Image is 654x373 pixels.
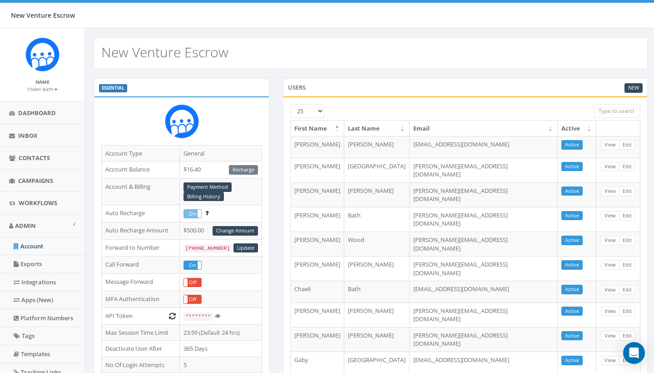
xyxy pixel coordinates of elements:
[410,281,558,302] td: [EMAIL_ADDRESS][DOMAIN_NAME]
[561,331,583,341] a: Active
[410,182,558,207] td: [PERSON_NAME][EMAIL_ADDRESS][DOMAIN_NAME]
[561,186,583,196] a: Active
[561,260,583,270] a: Active
[291,158,344,182] td: [PERSON_NAME]
[619,331,635,341] a: Edit
[180,145,262,161] td: General
[102,308,180,325] td: API Token
[102,291,180,308] td: MFA Authentication
[601,356,619,365] a: View
[601,140,619,150] a: View
[291,302,344,327] td: [PERSON_NAME]
[102,205,180,222] td: Auto Recharge
[102,341,180,357] td: Deactivate User After
[601,331,619,341] a: View
[15,222,36,230] span: Admin
[291,232,344,256] td: [PERSON_NAME]
[601,186,619,196] a: View
[619,140,635,150] a: Edit
[183,244,232,252] code: [PHONE_NUMBER]
[561,356,583,365] a: Active
[619,307,635,316] a: Edit
[291,182,344,207] td: [PERSON_NAME]
[283,78,648,96] div: Users
[183,182,232,192] a: Payment Method
[344,182,410,207] td: [PERSON_NAME]
[233,243,258,253] a: Update
[561,285,583,294] a: Active
[102,145,180,161] td: Account Type
[27,86,58,92] small: Chaeli Bath
[18,176,53,185] span: Campaigns
[561,307,583,316] a: Active
[344,281,410,302] td: Bath
[27,85,58,93] a: Chaeli Bath
[184,278,201,287] label: Off
[561,162,583,171] a: Active
[180,161,262,179] td: $16.40
[344,327,410,352] td: [PERSON_NAME]
[169,313,176,319] i: Generate New Token
[410,232,558,256] td: [PERSON_NAME][EMAIL_ADDRESS][DOMAIN_NAME]
[619,162,635,171] a: Edit
[601,162,619,171] a: View
[623,342,645,364] div: Open Intercom Messenger
[601,260,619,270] a: View
[102,324,180,341] td: Max Session Time Limit
[619,236,635,245] a: Edit
[619,211,635,221] a: Edit
[165,104,199,138] img: Rally_Corp_Icon_1.png
[11,11,75,20] span: New Venture Escrow
[344,256,410,281] td: [PERSON_NAME]
[102,273,180,291] td: Message Forward
[344,232,410,256] td: Wood
[619,260,635,270] a: Edit
[619,356,635,365] a: Edit
[601,307,619,316] a: View
[18,131,38,140] span: Inbox
[619,186,635,196] a: Edit
[410,302,558,327] td: [PERSON_NAME][EMAIL_ADDRESS][DOMAIN_NAME]
[180,222,262,239] td: $500.00
[35,79,50,85] small: Name
[102,357,180,373] td: No Of Login Attempts
[205,209,208,217] span: Enable to prevent campaign failure.
[184,295,201,303] label: Off
[619,285,635,295] a: Edit
[410,158,558,182] td: [PERSON_NAME][EMAIL_ADDRESS][DOMAIN_NAME]
[183,192,224,202] a: Billing History
[291,256,344,281] td: [PERSON_NAME]
[18,109,56,117] span: Dashboard
[101,45,228,60] h2: New Venture Escrow
[102,161,180,179] td: Account Balance
[344,121,410,136] th: Last Name: activate to sort column ascending
[561,236,583,245] a: Active
[601,285,619,295] a: View
[601,236,619,245] a: View
[180,324,262,341] td: 23:59 (Default 24 hrs)
[291,281,344,302] td: Chaeli
[291,327,344,352] td: [PERSON_NAME]
[291,121,344,136] th: First Name: activate to sort column descending
[344,207,410,232] td: Bath
[558,121,596,136] th: Active: activate to sort column ascending
[183,261,202,270] div: OnOff
[344,136,410,158] td: [PERSON_NAME]
[291,136,344,158] td: [PERSON_NAME]
[99,84,127,92] label: ESSENTIAL
[102,239,180,257] td: Forward to Number
[344,158,410,182] td: [GEOGRAPHIC_DATA]
[410,136,558,158] td: [EMAIL_ADDRESS][DOMAIN_NAME]
[19,199,57,207] span: Workflows
[213,226,258,236] a: Change Amount
[183,295,202,304] div: OnOff
[183,209,202,218] div: OnOff
[25,37,59,71] img: Rally_Corp_Icon_1.png
[594,104,640,118] input: Type to search
[291,207,344,232] td: [PERSON_NAME]
[184,210,201,218] label: On
[180,341,262,357] td: 365 Days
[601,211,619,221] a: View
[561,211,583,221] a: Active
[102,257,180,274] td: Call Forward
